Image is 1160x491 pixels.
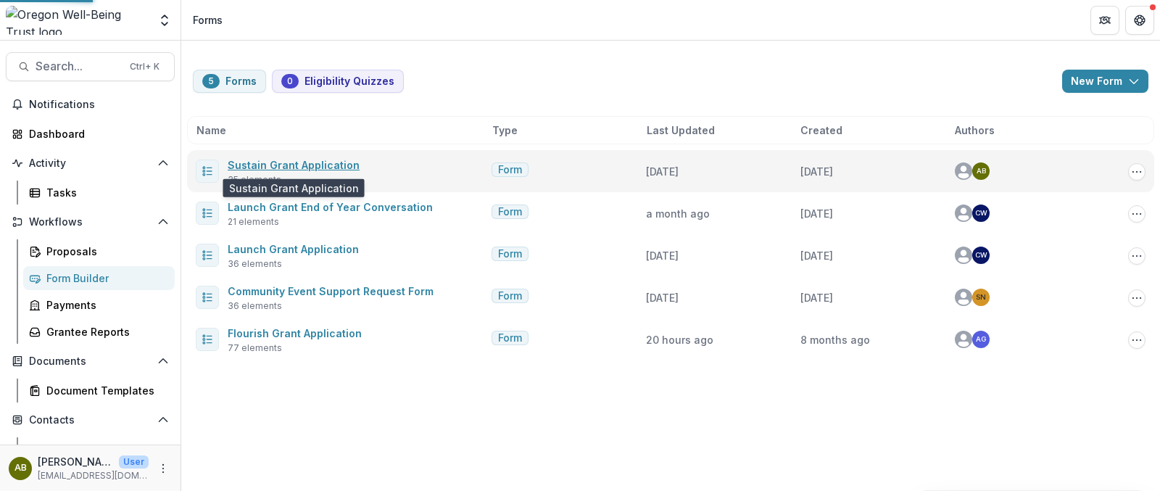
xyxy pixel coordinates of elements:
svg: avatar [955,162,972,180]
span: Form [498,164,522,176]
span: [DATE] [646,249,679,262]
div: Dashboard [29,126,163,141]
button: Options [1128,331,1145,349]
span: Type [492,123,518,138]
div: Asta Garmon [976,336,986,343]
div: Forms [193,12,223,28]
div: Cat Willett [975,252,987,259]
span: Created [800,123,842,138]
div: Tasks [46,185,163,200]
svg: avatar [955,205,972,222]
span: 36 elements [228,300,282,313]
img: Oregon Well-Being Trust logo [6,6,149,35]
button: Forms [193,70,266,93]
button: Partners [1090,6,1119,35]
button: Eligibility Quizzes [272,70,404,93]
span: Form [498,248,522,260]
span: Notifications [29,99,169,111]
svg: avatar [955,247,972,264]
span: Authors [955,123,995,138]
span: [DATE] [646,165,679,178]
span: [DATE] [800,165,833,178]
a: Launch Grant End of Year Conversation [228,201,433,213]
span: 8 months ago [800,334,870,346]
span: Documents [29,355,152,368]
a: Grantees [23,437,175,461]
div: Ctrl + K [127,59,162,75]
span: 0 [287,76,293,86]
div: Document Templates [46,383,163,398]
button: Options [1128,163,1145,181]
span: 5 [208,76,214,86]
button: Options [1128,289,1145,307]
a: Launch Grant Application [228,243,359,255]
span: [DATE] [646,292,679,304]
span: [DATE] [800,292,833,304]
button: Open Activity [6,152,175,175]
span: Form [498,332,522,344]
p: [PERSON_NAME] [38,454,113,469]
nav: breadcrumb [187,9,228,30]
div: Arien Bates [14,463,27,473]
span: a month ago [646,207,710,220]
span: 35 elements [228,173,281,186]
div: Payments [46,297,163,313]
div: Proposals [46,244,163,259]
span: [DATE] [800,249,833,262]
div: Form Builder [46,271,163,286]
span: Last Updated [647,123,715,138]
a: Sustain Grant Application [228,159,360,171]
span: [DATE] [800,207,833,220]
div: Cat Willett [975,210,987,217]
div: Siri Ngai [976,294,986,301]
span: 21 elements [228,215,279,228]
a: Community Event Support Request Form [228,285,434,297]
button: Open entity switcher [154,6,175,35]
span: 20 hours ago [646,334,713,346]
a: Grantee Reports [23,320,175,344]
p: [EMAIL_ADDRESS][DOMAIN_NAME] [38,469,149,482]
button: Get Help [1125,6,1154,35]
button: Search... [6,52,175,81]
span: 77 elements [228,342,282,355]
button: New Form [1062,70,1148,93]
a: Proposals [23,239,175,263]
div: Arien Bates [977,168,986,175]
a: Flourish Grant Application [228,327,362,339]
span: Search... [36,59,121,73]
a: Tasks [23,181,175,205]
div: Grantee Reports [46,324,163,339]
div: Grantees [46,442,163,457]
span: Contacts [29,414,152,426]
svg: avatar [955,289,972,306]
button: Options [1128,205,1145,223]
span: 36 elements [228,257,282,271]
a: Dashboard [6,122,175,146]
button: Options [1128,247,1145,265]
span: Activity [29,157,152,170]
button: Open Workflows [6,210,175,234]
button: Open Documents [6,350,175,373]
span: Name [196,123,226,138]
a: Form Builder [23,266,175,290]
span: Form [498,290,522,302]
a: Payments [23,293,175,317]
p: User [119,455,149,469]
button: Notifications [6,93,175,116]
button: More [154,460,172,477]
button: Open Contacts [6,408,175,432]
span: Workflows [29,216,152,228]
span: Form [498,206,522,218]
svg: avatar [955,331,972,348]
a: Document Templates [23,379,175,403]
